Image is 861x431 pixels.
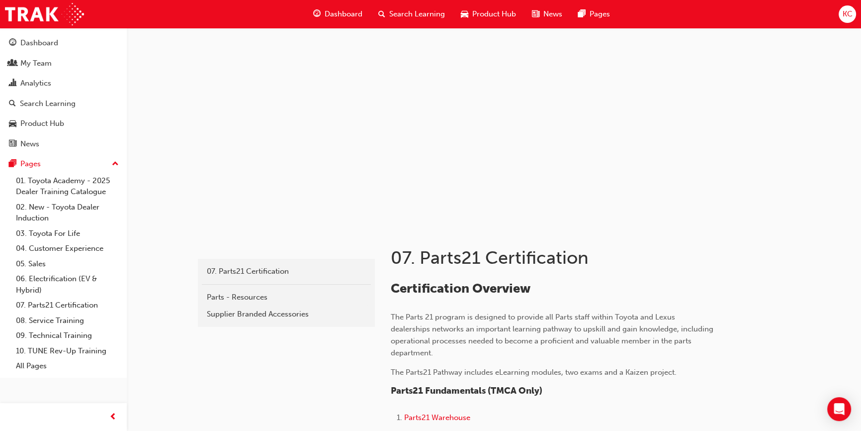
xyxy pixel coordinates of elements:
a: Parts21 Warehouse [404,413,470,422]
a: 02. New - Toyota Dealer Induction [12,200,123,226]
a: 10. TUNE Rev-Up Training [12,343,123,359]
div: Analytics [20,78,51,89]
a: pages-iconPages [570,4,618,24]
button: KC [839,5,856,23]
span: News [543,8,562,20]
div: Dashboard [20,37,58,49]
span: car-icon [9,119,16,128]
span: KC [842,8,852,20]
a: car-iconProduct Hub [453,4,524,24]
a: guage-iconDashboard [305,4,370,24]
a: 03. Toyota For Life [12,226,123,241]
span: Dashboard [325,8,362,20]
span: news-icon [9,140,16,149]
span: pages-icon [9,160,16,169]
a: 04. Customer Experience [12,241,123,256]
span: The Parts 21 program is designed to provide all Parts staff within Toyota and Lexus dealerships n... [391,313,715,357]
img: Trak [5,3,84,25]
a: 09. Technical Training [12,328,123,343]
span: Product Hub [472,8,516,20]
a: 06. Electrification (EV & Hybrid) [12,271,123,298]
span: Certification Overview [391,281,530,296]
a: news-iconNews [524,4,570,24]
span: car-icon [461,8,468,20]
div: 07. Parts21 Certification [207,266,366,277]
a: 07. Parts21 Certification [12,298,123,313]
button: Pages [4,155,123,173]
span: pages-icon [578,8,586,20]
a: Parts - Resources [202,289,371,306]
span: people-icon [9,59,16,68]
a: News [4,135,123,153]
span: news-icon [532,8,539,20]
a: All Pages [12,358,123,374]
a: Search Learning [4,95,123,113]
a: 01. Toyota Academy - 2025 Dealer Training Catalogue [12,173,123,200]
a: Supplier Branded Accessories [202,306,371,323]
a: Analytics [4,74,123,93]
div: News [20,138,39,150]
span: search-icon [378,8,385,20]
a: 07. Parts21 Certification [202,263,371,280]
span: up-icon [112,158,119,171]
a: search-iconSearch Learning [370,4,453,24]
div: Open Intercom Messenger [827,397,851,421]
div: Parts - Resources [207,292,366,303]
div: Pages [20,158,41,170]
span: Parts21 Fundamentals (TMCA Only) [391,385,542,396]
h1: 07. Parts21 Certification [391,247,717,269]
div: My Team [20,58,52,69]
button: DashboardMy TeamAnalyticsSearch LearningProduct HubNews [4,32,123,155]
a: Dashboard [4,34,123,52]
span: guage-icon [313,8,321,20]
span: Pages [590,8,610,20]
span: The Parts21 Pathway includes eLearning modules, two exams and a Kaizen project. [391,368,677,377]
span: search-icon [9,100,16,108]
div: Product Hub [20,118,64,129]
a: Product Hub [4,114,123,133]
span: chart-icon [9,79,16,88]
div: Search Learning [20,98,76,109]
div: Supplier Branded Accessories [207,309,366,320]
a: 05. Sales [12,256,123,272]
span: guage-icon [9,39,16,48]
a: My Team [4,54,123,73]
span: Search Learning [389,8,445,20]
a: 08. Service Training [12,313,123,328]
span: prev-icon [109,411,117,424]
